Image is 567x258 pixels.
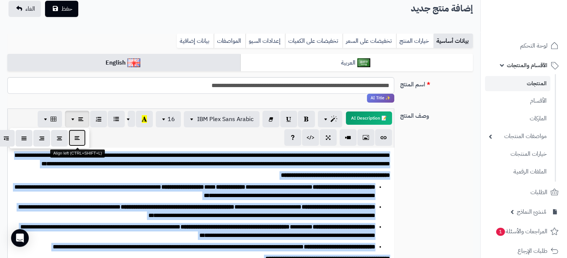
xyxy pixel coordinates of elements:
a: بيانات إضافية [177,34,214,48]
a: إعدادات السيو [245,34,285,48]
button: حفظ [45,1,78,17]
a: الماركات [485,111,550,127]
img: العربية [357,58,370,67]
span: طلبات الإرجاع [518,246,547,256]
a: الأقسام [485,93,550,109]
img: logo-2.png [517,17,560,32]
label: وصف المنتج [397,109,476,120]
a: خيارات المنتج [396,34,433,48]
a: العربية [240,54,473,72]
h2: إضافة منتج جديد [411,1,473,16]
span: حفظ [61,4,72,13]
a: English [7,54,240,72]
span: انقر لاستخدام رفيقك الذكي [367,94,394,103]
a: خيارات المنتجات [485,146,550,162]
a: الغاء [8,1,41,17]
span: لوحة التحكم [520,41,547,51]
button: 16 [156,111,181,127]
span: 16 [168,115,175,124]
button: IBM Plex Sans Arabic [184,111,260,127]
label: اسم المنتج [397,77,476,89]
a: الطلبات [485,183,563,201]
span: IBM Plex Sans Arabic [197,115,254,124]
span: مُنشئ النماذج [517,207,546,217]
span: 1 [496,227,505,236]
button: 📝 AI Description [346,111,392,125]
a: المواصفات [214,34,245,48]
a: المنتجات [485,76,550,91]
a: تخفيضات على الكميات [285,34,343,48]
span: الغاء [25,4,35,13]
div: Open Intercom Messenger [11,229,29,247]
span: المراجعات والأسئلة [495,226,547,237]
span: الأقسام والمنتجات [507,60,547,70]
a: بيانات أساسية [433,34,473,48]
a: تخفيضات على السعر [343,34,396,48]
a: المراجعات والأسئلة1 [485,223,563,240]
img: English [127,58,140,67]
span: الطلبات [530,187,547,197]
a: الملفات الرقمية [485,164,550,180]
a: مواصفات المنتجات [485,128,550,144]
a: لوحة التحكم [485,37,563,55]
div: Align left (CTRL+SHIFT+L) [50,149,105,158]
